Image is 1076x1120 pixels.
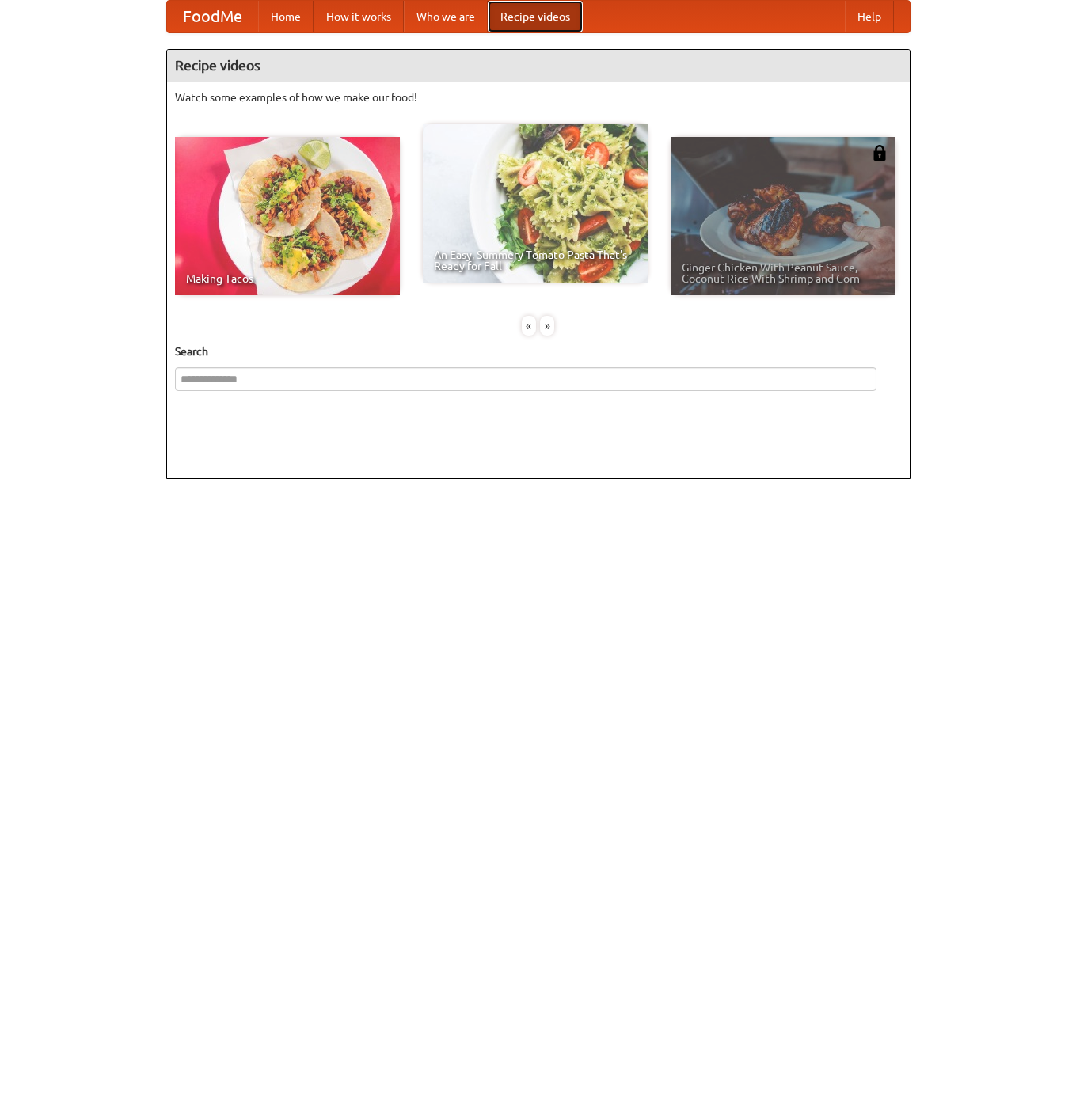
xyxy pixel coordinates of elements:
h4: Recipe videos [167,50,910,82]
span: An Easy, Summery Tomato Pasta That's Ready for Fall [434,249,637,271]
a: Who we are [404,1,488,32]
a: Recipe videos [488,1,583,32]
a: An Easy, Summery Tomato Pasta That's Ready for Fall [423,124,648,283]
div: » [540,316,554,336]
a: Home [258,1,314,32]
p: Watch some examples of how we make our food! [175,89,902,105]
a: Making Tacos [175,137,400,295]
span: Making Tacos [186,273,389,284]
a: How it works [314,1,404,32]
div: « [522,316,536,336]
a: FoodMe [167,1,258,32]
a: Help [845,1,894,32]
img: 483408.png [872,145,888,161]
h5: Search [175,344,902,359]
